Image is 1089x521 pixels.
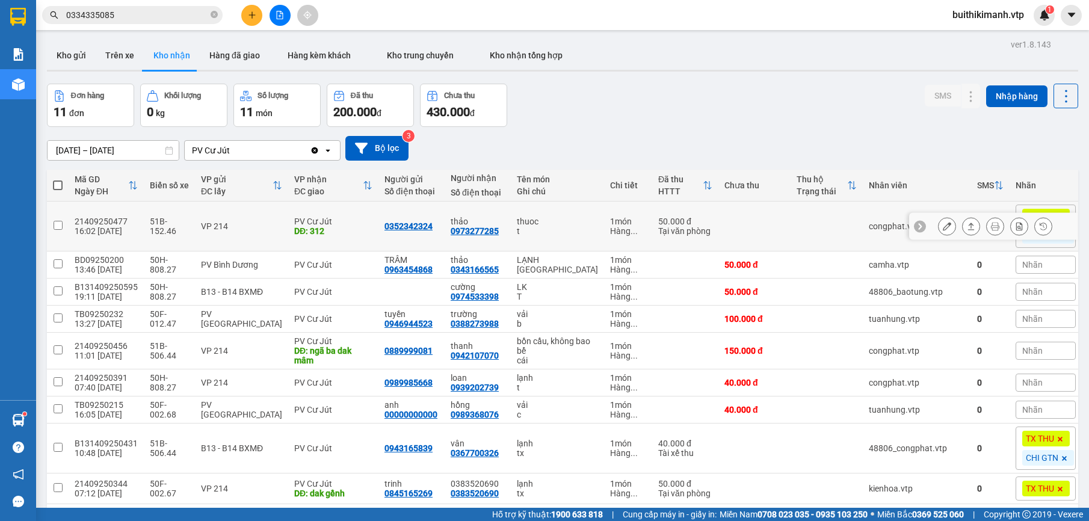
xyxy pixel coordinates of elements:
[610,319,646,328] div: Hàng thông thường
[551,510,603,519] strong: 1900 633 818
[986,85,1047,107] button: Nhập hàng
[869,221,965,231] div: congphat.vtp
[869,346,965,356] div: congphat.vtp
[1066,10,1077,20] span: caret-down
[150,341,189,360] div: 51B-506.44
[384,265,433,274] div: 0963454868
[150,180,189,190] div: Biển số xe
[869,314,965,324] div: tuanhung.vtp
[451,255,505,265] div: thảo
[610,439,646,448] div: 1 món
[231,144,232,156] input: Selected PV Cư Jút.
[294,260,372,270] div: PV Cư Jút
[294,174,363,184] div: VP nhận
[612,508,614,521] span: |
[517,439,598,448] div: lạnh
[977,443,1004,453] div: 0
[938,217,956,235] div: Sửa đơn hàng
[75,226,138,236] div: 16:02 [DATE]
[797,187,847,196] div: Trạng thái
[658,439,712,448] div: 40.000 đ
[69,108,84,118] span: đơn
[912,510,964,519] strong: 0369 525 060
[869,378,965,387] div: congphat.vtp
[50,11,58,19] span: search
[977,260,1004,270] div: 0
[248,11,256,19] span: plus
[724,260,785,270] div: 50.000 đ
[610,448,646,458] div: Hàng thông thường
[75,282,138,292] div: B131409250595
[201,287,282,297] div: B13 - B14 BXMĐ
[724,378,785,387] div: 40.000 đ
[12,78,25,91] img: warehouse-icon
[384,443,433,453] div: 0943165839
[75,265,138,274] div: 13:46 [DATE]
[517,508,598,517] div: HÔP
[75,292,138,301] div: 19:11 [DATE]
[517,309,598,319] div: vải
[201,400,282,419] div: PV [GEOGRAPHIC_DATA]
[451,173,505,183] div: Người nhận
[610,255,646,265] div: 1 món
[451,351,499,360] div: 0942107070
[631,448,638,458] span: ...
[75,373,138,383] div: 21409250391
[869,484,965,493] div: kienhoa.vtp
[384,255,439,265] div: TRÂM
[201,378,282,387] div: VP 214
[12,48,25,61] img: solution-icon
[631,292,638,301] span: ...
[652,170,718,202] th: Toggle SortBy
[517,356,598,365] div: cái
[451,226,499,236] div: 0973277285
[233,84,321,127] button: Số lượng11món
[962,217,980,235] div: Giao hàng
[517,489,598,498] div: tx
[724,405,785,415] div: 40.000 đ
[517,255,598,265] div: LẠNH
[384,489,433,498] div: 0845165269
[451,319,499,328] div: 0388273988
[294,336,372,346] div: PV Cư Jút
[75,410,138,419] div: 16:05 [DATE]
[610,265,646,274] div: Hàng thông thường
[294,226,372,236] div: DĐ: 312
[201,346,282,356] div: VP 214
[150,217,189,236] div: 51B-152.46
[977,180,994,190] div: SMS
[294,479,372,489] div: PV Cư Jút
[384,309,439,319] div: tuyền
[977,378,1004,387] div: 0
[610,373,646,383] div: 1 món
[658,448,712,458] div: Tài xế thu
[451,479,505,489] div: 0383520690
[610,341,646,351] div: 1 món
[1011,38,1051,51] div: ver 1.8.143
[10,8,26,26] img: logo-vxr
[150,282,189,301] div: 50H-808.27
[451,508,505,517] div: tấn
[973,508,975,521] span: |
[211,11,218,18] span: close-circle
[869,180,965,190] div: Nhân viên
[256,108,273,118] span: món
[797,174,847,184] div: Thu hộ
[75,400,138,410] div: TB09250215
[66,8,208,22] input: Tìm tên, số ĐT hoặc mã đơn
[211,10,218,21] span: close-circle
[631,226,638,236] span: ...
[724,180,785,190] div: Chưa thu
[75,309,138,319] div: TB09250232
[294,489,372,498] div: DĐ: dak gềnh
[658,226,712,236] div: Tại văn phòng
[492,508,603,521] span: Hỗ trợ kỹ thuật:
[1022,405,1043,415] span: Nhãn
[451,309,505,319] div: trường
[140,84,227,127] button: Khối lượng0kg
[451,341,505,351] div: thanh
[1039,10,1050,20] img: icon-new-feature
[1022,260,1043,270] span: Nhãn
[977,287,1004,297] div: 0
[610,180,646,190] div: Chi tiết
